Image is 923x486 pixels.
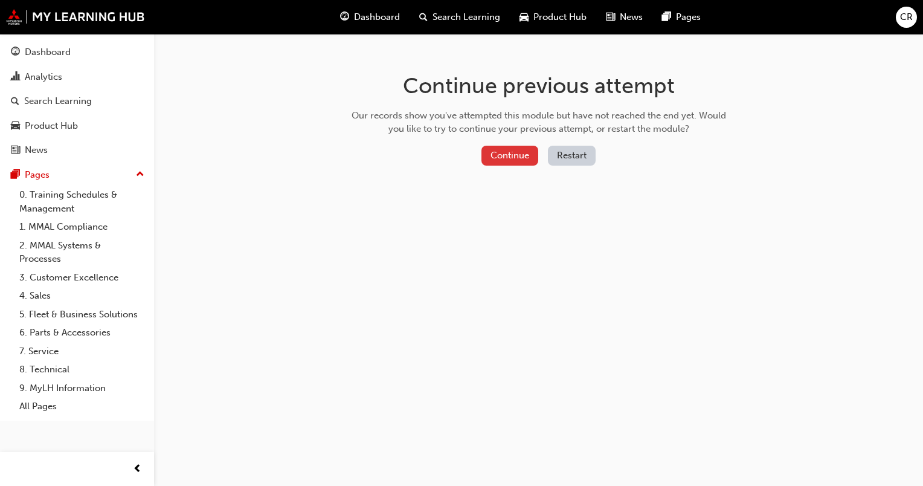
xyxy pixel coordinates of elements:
div: Our records show you've attempted this module but have not reached the end yet. Would you like to... [347,109,730,136]
button: Continue [481,146,538,166]
div: News [25,143,48,157]
span: pages-icon [11,170,20,181]
div: Analytics [25,70,62,84]
a: 8. Technical [14,360,149,379]
button: DashboardAnalyticsSearch LearningProduct HubNews [5,39,149,164]
a: 7. Service [14,342,149,361]
span: guage-icon [11,47,20,58]
span: CR [900,10,913,24]
span: guage-icon [340,10,349,25]
a: 0. Training Schedules & Management [14,186,149,218]
span: Pages [676,10,701,24]
a: News [5,139,149,161]
span: search-icon [419,10,428,25]
a: 2. MMAL Systems & Processes [14,236,149,268]
span: car-icon [519,10,529,25]
a: 3. Customer Excellence [14,268,149,287]
a: 4. Sales [14,287,149,305]
span: search-icon [11,96,19,107]
a: guage-iconDashboard [330,5,410,30]
span: Product Hub [533,10,587,24]
a: news-iconNews [596,5,652,30]
button: CR [896,7,917,28]
a: Product Hub [5,115,149,137]
a: Dashboard [5,41,149,63]
div: Pages [25,168,50,182]
span: news-icon [11,145,20,156]
a: 5. Fleet & Business Solutions [14,305,149,324]
span: up-icon [136,167,144,183]
span: News [620,10,643,24]
h1: Continue previous attempt [347,73,730,99]
a: car-iconProduct Hub [510,5,596,30]
div: Product Hub [25,119,78,133]
span: pages-icon [662,10,671,25]
a: All Pages [14,397,149,416]
a: search-iconSearch Learning [410,5,510,30]
span: chart-icon [11,72,20,83]
a: pages-iconPages [652,5,710,30]
span: prev-icon [133,462,142,477]
button: Pages [5,164,149,186]
a: 1. MMAL Compliance [14,218,149,236]
a: Analytics [5,66,149,88]
span: Search Learning [433,10,500,24]
span: news-icon [606,10,615,25]
div: Dashboard [25,45,71,59]
div: Search Learning [24,94,92,108]
a: Search Learning [5,90,149,112]
a: 6. Parts & Accessories [14,323,149,342]
img: mmal [6,9,145,25]
a: 9. MyLH Information [14,379,149,398]
span: Dashboard [354,10,400,24]
span: car-icon [11,121,20,132]
button: Restart [548,146,596,166]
